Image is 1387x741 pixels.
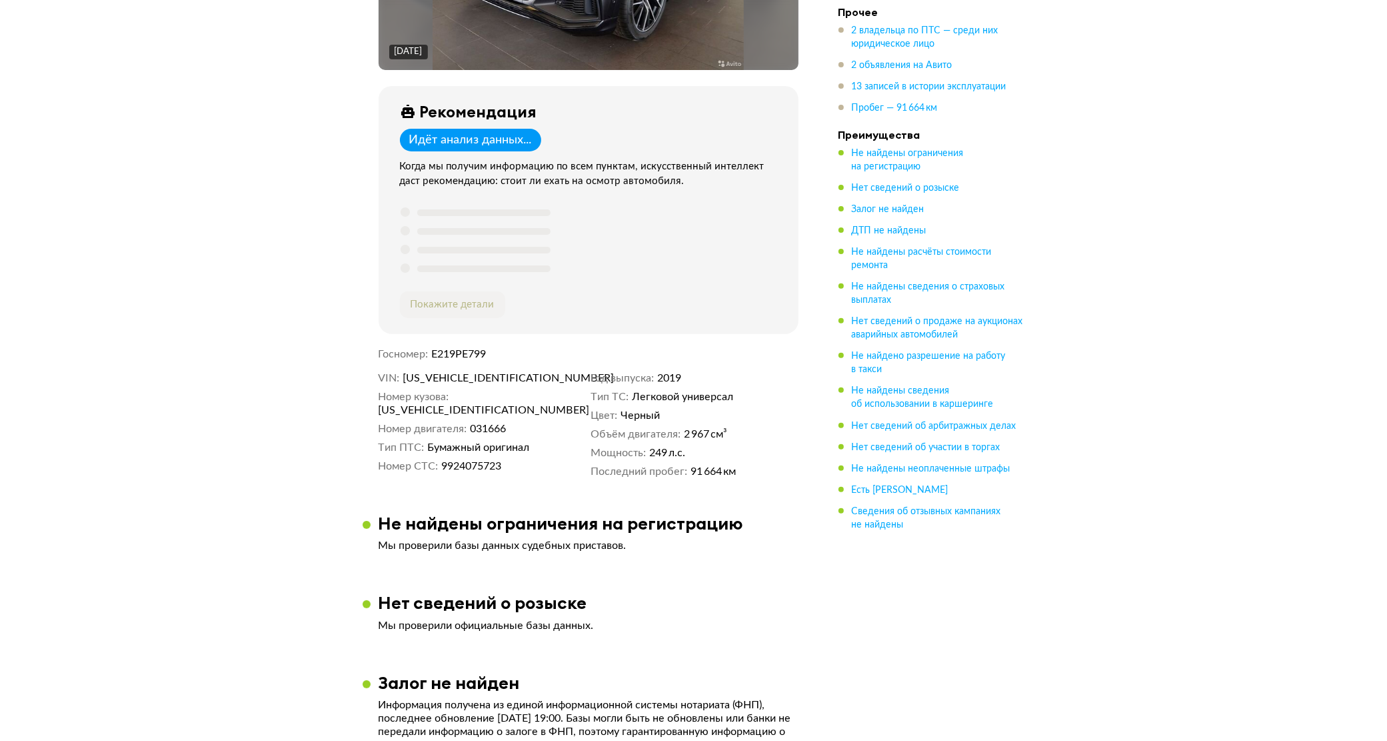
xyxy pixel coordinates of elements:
[400,159,782,189] div: Когда мы получим информацию по всем пунктам, искусственный интеллект даст рекомендацию: стоит ли ...
[852,464,1010,473] span: Не найдены неоплаченные штрафы
[403,372,556,385] span: [US_VEHICLE_IDENTIFICATION_NUMBER]
[379,513,744,534] h3: Не найдены ограничения на регистрацию
[591,428,681,441] dt: Объём двигателя
[379,592,587,613] h3: Нет сведений о розыске
[379,422,467,436] dt: Номер двигателя
[852,386,994,409] span: Не найдены сведения об использовании в каршеринге
[400,291,505,318] button: Покажите детали
[852,226,926,235] span: ДТП не найдены
[379,372,400,385] dt: VIN
[838,5,1025,19] h4: Прочее
[852,317,1023,339] span: Нет сведений о продаже на аукционах аварийных автомобилей
[852,26,998,49] span: 2 владельца по ПТС — среди них юридическое лицо
[379,672,520,693] h3: Залог не найден
[852,149,964,171] span: Не найдены ограничения на регистрацию
[852,485,948,494] span: Есть [PERSON_NAME]
[852,282,1005,305] span: Не найдены сведения о страховых выплатах
[591,446,647,460] dt: Мощность
[411,299,495,309] span: Покажите детали
[852,61,952,70] span: 2 объявления на Авито
[409,133,532,147] div: Идёт анализ данных...
[379,441,425,454] dt: Тип ПТС
[591,465,688,478] dt: Последний пробег
[852,183,960,193] span: Нет сведений о розыске
[591,372,655,385] dt: Год выпуска
[657,372,681,385] span: 2019
[591,409,618,422] dt: Цвет
[649,446,685,460] span: 249 л.с.
[379,347,429,361] dt: Госномер
[852,442,1000,452] span: Нет сведений об участии в торгах
[852,82,1006,91] span: 13 записей в истории эксплуатации
[852,351,1006,374] span: Не найдено разрешение на работу в такси
[470,422,506,436] span: 031666
[431,349,486,359] span: Е219РЕ799
[379,404,532,417] span: [US_VEHICLE_IDENTIFICATION_NUMBER]
[379,539,798,552] p: Мы проверили базы данных судебных приставов.
[379,390,449,404] dt: Номер кузова
[852,247,992,270] span: Не найдены расчёты стоимости ремонта
[852,506,1001,529] span: Сведения об отзывных кампаниях не найдены
[838,128,1025,141] h4: Преимущества
[379,619,798,632] p: Мы проверили официальные базы данных.
[621,409,660,422] span: Черный
[591,390,629,404] dt: Тип ТС
[632,390,733,404] span: Легковой универсал
[379,460,439,473] dt: Номер СТС
[852,103,938,113] span: Пробег — 91 664 км
[420,102,537,121] div: Рекомендация
[427,441,529,454] span: Бумажный оригинал
[691,465,736,478] span: 91 664 км
[852,421,1016,430] span: Нет сведений об арбитражных делах
[395,46,423,58] div: [DATE]
[852,205,924,214] span: Залог не найден
[684,428,727,441] span: 2 967 см³
[441,460,501,473] span: 9924075723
